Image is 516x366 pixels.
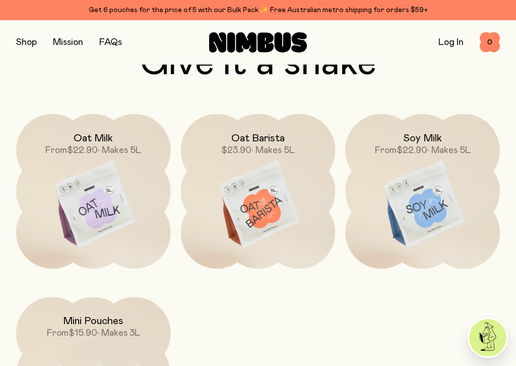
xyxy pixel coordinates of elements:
span: • Makes 5L [251,146,295,155]
span: • Makes 3L [97,329,140,338]
span: From [45,146,67,155]
span: $22.90 [67,146,98,155]
h2: Mini Pouches [63,315,123,327]
span: $23.90 [221,146,251,155]
a: Log In [438,38,464,47]
span: From [375,146,397,155]
a: Mission [53,38,83,47]
span: $15.90 [69,329,97,338]
a: Soy MilkFrom$22.90• Makes 5L [345,114,500,269]
h2: Oat Milk [74,132,113,144]
span: From [47,329,69,338]
h2: Soy Milk [403,132,442,144]
a: Oat Barista$23.90• Makes 5L [181,114,336,269]
span: • Makes 5L [427,146,471,155]
span: $22.90 [397,146,427,155]
span: • Makes 5L [98,146,141,155]
button: 0 [480,32,500,53]
a: Oat MilkFrom$22.90• Makes 5L [16,114,171,269]
a: FAQs [99,38,122,47]
h2: Oat Barista [231,132,285,144]
div: Get 6 pouches for the price of 5 with our Bulk Pack ✨ Free Australian metro shipping for orders $59+ [16,4,500,16]
img: agent [469,319,506,356]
